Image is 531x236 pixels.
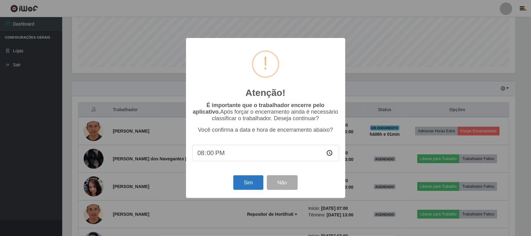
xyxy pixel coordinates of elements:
[193,102,324,115] b: É importante que o trabalhador encerre pelo aplicativo.
[192,127,339,133] p: Você confirma a data e hora de encerramento abaixo?
[267,175,298,190] button: Não
[233,175,263,190] button: Sim
[245,87,285,98] h2: Atenção!
[192,102,339,122] p: Após forçar o encerramento ainda é necessário classificar o trabalhador. Deseja continuar?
